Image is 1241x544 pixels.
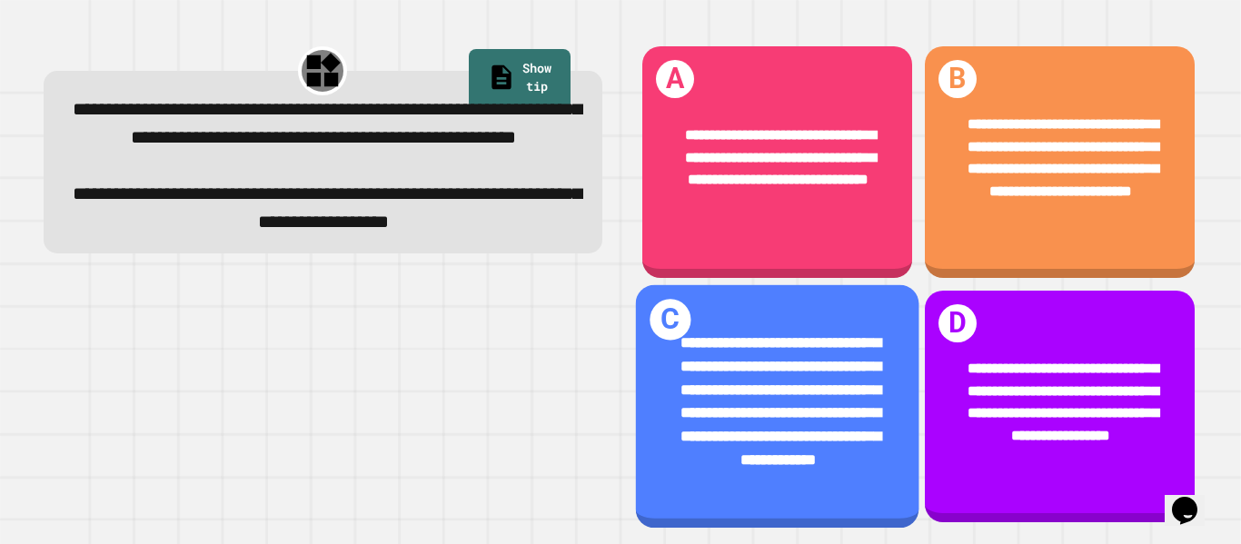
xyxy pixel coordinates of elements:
h1: A [656,60,695,99]
h1: C [650,299,690,340]
h1: B [938,60,978,99]
h1: D [938,304,978,343]
iframe: chat widget [1165,471,1223,526]
a: Show tip [469,49,571,110]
